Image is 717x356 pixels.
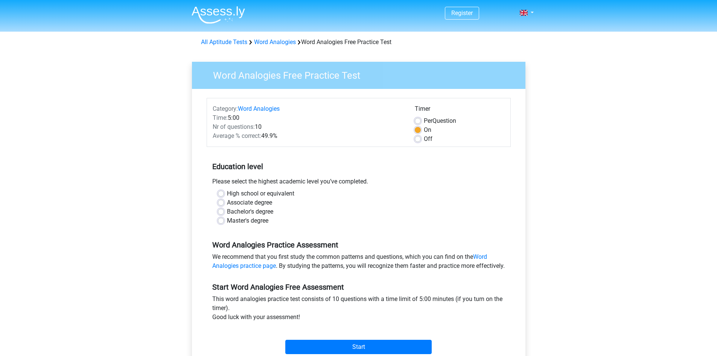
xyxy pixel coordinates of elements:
span: Average % correct: [213,132,261,139]
a: Register [451,9,473,17]
img: Assessly [192,6,245,24]
div: Timer [415,104,505,116]
h3: Word Analogies Free Practice Test [204,67,520,81]
div: We recommend that you first study the common patterns and questions, which you can find on the . ... [207,252,511,273]
span: Category: [213,105,238,112]
label: Off [424,134,432,144]
h5: Word Analogies Practice Assessment [212,240,505,249]
label: Question [424,116,456,125]
div: 10 [207,122,409,131]
span: Per [424,117,432,124]
div: 49.9% [207,131,409,141]
div: 5:00 [207,113,409,122]
a: All Aptitude Tests [201,38,247,46]
label: Bachelor's degree [227,207,273,216]
label: Master's degree [227,216,268,225]
div: This word analogies practice test consists of 10 questions with a time limit of 5:00 minutes (if ... [207,295,511,325]
label: Associate degree [227,198,272,207]
input: Start [285,340,432,354]
h5: Start Word Analogies Free Assessment [212,283,505,292]
div: Word Analogies Free Practice Test [198,38,519,47]
h5: Education level [212,159,505,174]
span: Nr of questions: [213,123,255,130]
a: Word Analogies [254,38,296,46]
label: High school or equivalent [227,189,294,198]
a: Word Analogies [238,105,280,112]
span: Time: [213,114,228,121]
label: On [424,125,431,134]
div: Please select the highest academic level you’ve completed. [207,177,511,189]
